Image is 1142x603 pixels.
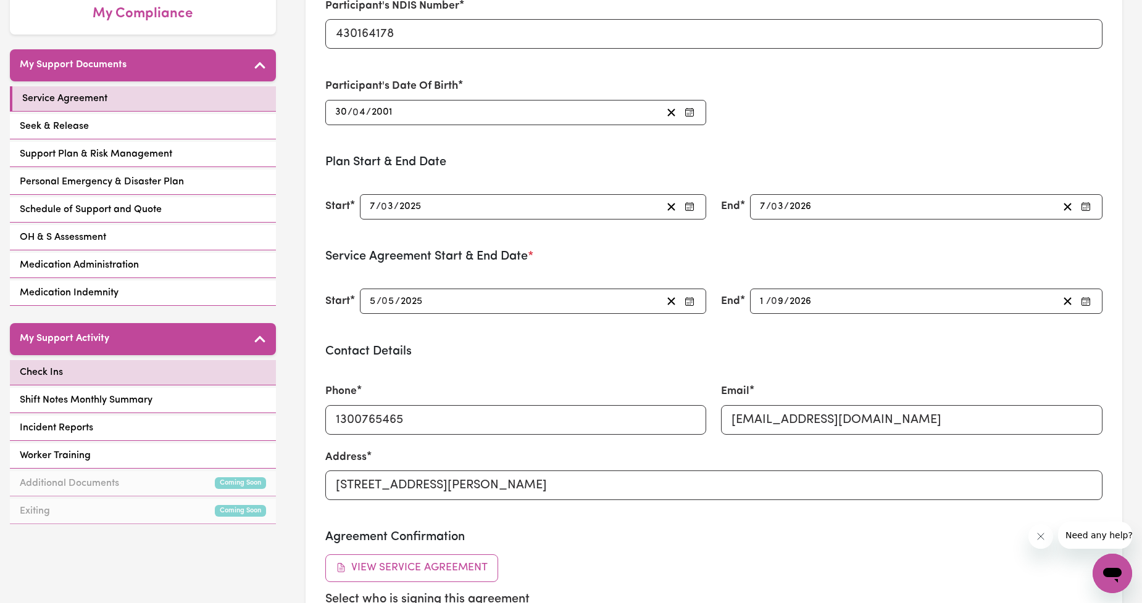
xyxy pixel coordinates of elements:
[772,199,785,215] input: --
[10,170,276,195] a: Personal Emergency & Disaster Plan
[10,253,276,278] a: Medication Administration
[325,155,1103,170] h3: Plan Start & End Date
[382,293,395,310] input: --
[10,388,276,413] a: Shift Notes Monthly Summary
[376,201,381,212] span: /
[377,296,381,307] span: /
[325,384,357,400] label: Phone
[721,293,740,310] label: End
[22,91,107,106] span: Service Agreement
[399,199,422,215] input: ----
[381,202,387,211] span: 0
[395,296,400,307] span: /
[325,78,458,94] label: Participant's Date Of Birth
[20,476,119,491] span: Additional Documents
[20,420,93,435] span: Incident Reports
[20,119,89,134] span: Seek & Release
[20,59,127,71] h5: My Support Documents
[352,107,359,117] span: 0
[721,384,749,400] label: Email
[366,107,371,118] span: /
[10,49,276,81] button: My Support Documents
[10,499,276,524] a: ExitingComing Soon
[20,333,109,345] h5: My Support Activity
[20,174,184,189] span: Personal Emergency & Disaster Plan
[20,258,139,273] span: Medication Administration
[215,477,266,489] small: Coming Soon
[215,505,266,517] small: Coming Soon
[20,285,119,300] span: Medication Indemnity
[10,443,276,469] a: Worker Training
[381,199,394,215] input: --
[759,293,766,310] input: --
[10,86,276,112] a: Service Agreement
[371,104,393,121] input: ----
[335,104,348,121] input: --
[325,344,1103,359] h3: Contact Details
[325,449,367,466] label: Address
[394,201,399,212] span: /
[381,297,388,306] span: 0
[766,296,771,307] span: /
[10,197,276,223] a: Schedule of Support and Quote
[759,199,766,215] input: --
[369,199,376,215] input: --
[7,9,75,18] span: Need any help?
[1028,524,1053,549] iframe: Close message
[20,365,63,380] span: Check Ins
[348,107,352,118] span: /
[369,293,377,310] input: --
[10,281,276,306] a: Medication Indemnity
[325,554,499,581] button: View Service Agreement
[721,199,740,215] label: End
[784,296,789,307] span: /
[20,504,50,519] span: Exiting
[20,202,162,217] span: Schedule of Support and Quote
[771,202,777,211] span: 0
[10,114,276,139] a: Seek & Release
[400,293,423,310] input: ----
[10,360,276,385] a: Check Ins
[766,201,771,212] span: /
[20,448,91,463] span: Worker Training
[10,323,276,355] button: My Support Activity
[771,297,777,306] span: 0
[325,249,1103,264] h3: Service Agreement Start & End Date
[325,199,350,215] label: Start
[20,147,172,162] span: Support Plan & Risk Management
[325,293,350,310] label: Start
[1093,554,1132,593] iframe: Button to launch messaging window
[772,293,784,310] input: --
[353,104,366,121] input: --
[789,199,812,215] input: ----
[10,416,276,441] a: Incident Reports
[789,293,812,310] input: ----
[1058,522,1132,549] iframe: Message from company
[325,530,1103,544] h3: Agreement Confirmation
[784,201,789,212] span: /
[10,471,276,496] a: Additional DocumentsComing Soon
[20,393,152,408] span: Shift Notes Monthly Summary
[20,230,106,245] span: OH & S Assessment
[10,142,276,167] a: Support Plan & Risk Management
[10,225,276,250] a: OH & S Assessment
